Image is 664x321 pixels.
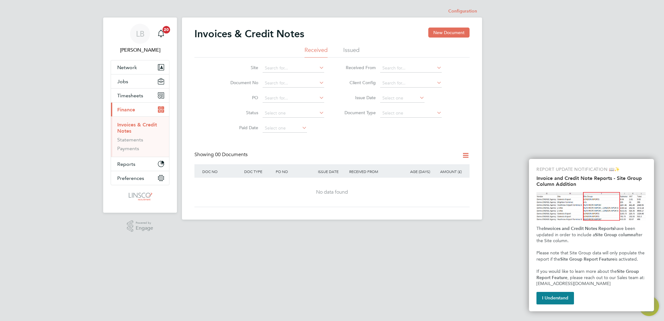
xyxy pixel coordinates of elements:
[536,269,640,280] strong: Site Group Report Feature
[117,137,143,143] a: Statements
[163,26,170,33] span: 20
[263,64,324,73] input: Search for...
[380,94,425,103] input: Select one
[536,226,636,237] span: have been updated in order to include a
[536,269,617,274] span: If you would like to learn more about the
[136,220,153,226] span: Powered by
[536,292,574,304] button: I Understand
[117,93,143,99] span: Timesheets
[222,65,258,70] label: Site
[536,175,646,187] h2: Invoice and Credit Note Reports - Site Group Column Addition
[117,145,139,151] a: Payments
[544,226,614,231] strong: Invoices and Credit Notes Reports
[117,122,157,134] a: Invoices & Credit Notes
[348,164,400,179] div: RECEIVED FROM
[103,18,177,213] nav: Main navigation
[615,257,638,262] span: is activated.
[274,164,316,179] div: PO NO
[215,151,248,158] span: 00 Documents
[400,164,432,179] div: AGE (DAYS)
[194,151,249,158] div: Showing
[340,95,376,100] label: Issue Date
[201,164,243,179] div: DOC NO
[263,79,324,88] input: Search for...
[117,64,137,70] span: Network
[263,124,307,133] input: Select one
[536,226,544,231] span: The
[243,164,274,179] div: DOC TYPE
[595,232,633,237] strong: Site Group column
[111,24,169,54] a: Go to account details
[380,79,442,88] input: Search for...
[263,109,324,118] input: Select one
[536,275,646,287] span: , please reach out to our Sales team at: [EMAIL_ADDRESS][DOMAIN_NAME]
[117,79,128,84] span: Jobs
[536,250,646,262] span: Please note that Site Group data will only populate the report if the
[201,189,463,196] div: No data found
[136,30,144,38] span: LB
[432,164,463,179] div: AMOUNT (£)
[448,5,477,18] li: Configuration
[536,192,646,221] img: Site Group Column in Invoices Report
[380,109,442,118] input: Select one
[340,65,376,70] label: Received From
[316,164,348,179] div: ISSUE DATE
[111,46,169,54] span: Lauren Butler
[117,161,135,167] span: Reports
[340,80,376,85] label: Client Config
[117,175,144,181] span: Preferences
[117,107,135,113] span: Finance
[111,191,169,201] a: Go to home page
[380,64,442,73] input: Search for...
[560,257,615,262] strong: Site Group Report Feature
[343,46,360,58] li: Issued
[536,166,646,173] p: REPORT UPDATE NOTIFICATION 📖✨
[136,226,153,231] span: Engage
[340,110,376,115] label: Document Type
[222,80,258,85] label: Document No
[222,95,258,100] label: PO
[127,191,153,201] img: linsco-logo-retina.png
[529,159,654,311] div: Invoice and Credit Note Reports - Site Group Column Addition
[428,28,470,38] button: New Document
[263,94,324,103] input: Search for...
[222,125,258,130] label: Paid Date
[304,46,328,58] li: Received
[194,28,304,40] h2: Invoices & Credit Notes
[222,110,258,115] label: Status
